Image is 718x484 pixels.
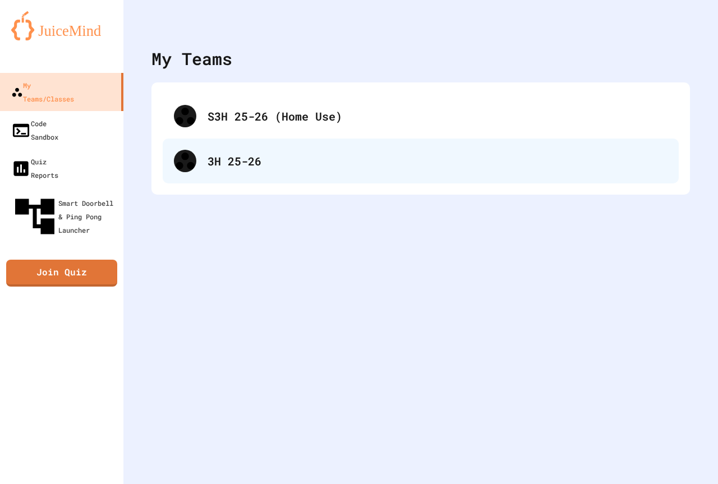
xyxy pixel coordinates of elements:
div: S3H 25-26 (Home Use) [208,108,668,125]
img: logo-orange.svg [11,11,112,40]
div: 3H 25-26 [208,153,668,169]
a: Join Quiz [6,260,117,287]
div: My Teams [151,46,232,71]
div: Code Sandbox [11,117,58,144]
div: My Teams/Classes [11,79,74,105]
div: S3H 25-26 (Home Use) [163,94,679,139]
div: Smart Doorbell & Ping Pong Launcher [11,193,119,240]
div: Quiz Reports [11,155,58,182]
div: 3H 25-26 [163,139,679,183]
